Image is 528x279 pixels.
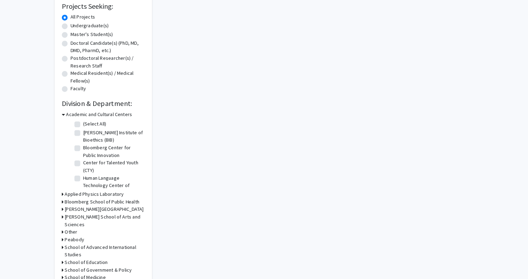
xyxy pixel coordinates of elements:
[75,62,147,76] label: Postdoctoral Researcher(s) / Research Staff
[75,30,112,37] label: Undergraduate(s)
[69,245,147,259] h3: School of Advanced International Studies
[87,134,145,148] label: [PERSON_NAME] Institute of Bioethics (BIB)
[67,105,147,113] h2: Division & Department:
[69,215,147,230] h3: [PERSON_NAME] School of Arts and Sciences
[69,259,111,267] h3: School of Education
[75,38,116,46] label: Master's Student(s)
[69,201,142,208] h3: Bloomberg School of Public Health
[87,148,145,163] label: Bloomberg Center for Public Innovation
[67,10,147,19] h2: Projects Seeking:
[75,47,147,62] label: Doctoral Candidate(s) (PhD, MD, DMD, PharmD, etc.)
[75,76,147,91] label: Medical Resident(s) / Medical Fellow(s)
[69,237,88,245] h3: Peabody
[69,267,134,274] h3: School of Government & Policy
[71,116,135,123] h3: Academic and Cultural Centers
[87,163,145,178] label: Center for Talented Youth (CTY)
[75,22,99,29] label: All Projects
[69,208,146,215] h3: [PERSON_NAME][GEOGRAPHIC_DATA]
[87,178,145,200] label: Human Language Technology Center of Excellence (HLTCOE)
[69,230,82,237] h3: Other
[75,91,90,98] label: Faculty
[69,193,127,201] h3: Applied Physics Laboratory
[5,248,30,274] iframe: Chat
[87,125,110,133] label: (Select All)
